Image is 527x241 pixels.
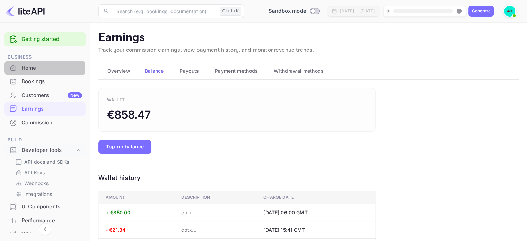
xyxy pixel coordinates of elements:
[107,106,150,123] div: €858.47
[220,7,241,16] div: Ctrl+K
[4,136,86,144] span: Build
[24,180,49,187] p: Webhooks
[386,7,463,15] span: Create your website first
[24,190,52,198] p: Integrations
[4,61,86,75] div: Home
[21,64,82,72] div: Home
[504,6,515,17] img: Alexis Tomfaya
[12,167,83,178] div: API Keys
[21,119,82,127] div: Commission
[107,67,130,75] span: Overview
[215,67,258,75] span: Payment methods
[21,92,82,100] div: Customers
[24,169,45,176] p: API Keys
[4,200,86,214] div: UI Components
[99,191,176,204] th: Amount
[472,8,490,14] div: Generate
[4,227,86,240] a: Whitelabel
[15,180,80,187] a: Webhooks
[181,227,196,233] span: cbtxn_1QgploA4FXPoRk9YQB4CePLL
[24,158,69,165] p: API docs and SDKs
[4,214,86,227] div: Performance
[176,191,258,204] th: Description
[263,226,368,233] p: [DATE] 15:41 GMT
[15,169,80,176] a: API Keys
[179,67,199,75] span: Payouts
[145,67,164,75] span: Balance
[21,35,82,43] a: Getting started
[107,97,125,103] div: Wallet
[263,209,368,216] p: [DATE] 06:00 GMT
[21,230,82,238] div: Whitelabel
[6,6,45,17] img: LiteAPI logo
[4,102,86,116] div: Earnings
[21,203,82,211] div: UI Components
[109,226,125,233] div: €21.34
[112,4,217,18] input: Search (e.g. bookings, documentation)
[4,89,86,102] a: CustomersNew
[98,173,376,182] div: Wallet history
[4,75,86,88] a: Bookings
[4,116,86,129] a: Commission
[98,31,519,45] p: Earnings
[15,158,80,165] a: API docs and SDKs
[258,191,375,204] th: Charge date
[12,189,83,199] div: Integrations
[39,223,51,235] button: Collapse navigation
[4,200,86,213] a: UI Components
[12,157,83,167] div: API docs and SDKs
[340,8,375,14] div: [DATE] — [DATE]
[4,116,86,130] div: Commission
[98,140,151,154] button: Top-up balance
[4,61,86,74] a: Home
[12,178,83,188] div: Webhooks
[106,209,130,216] span: +
[4,53,86,61] span: Business
[181,209,196,215] span: cbtxn_1RsdvSA4FXPoRk9Y1hA7864O
[98,63,519,79] div: scrollable auto tabs example
[4,32,86,46] div: Getting started
[21,217,82,225] div: Performance
[274,67,324,75] span: Withdrawal methods
[4,102,86,115] a: Earnings
[106,226,125,233] span: -
[21,78,82,86] div: Bookings
[21,146,75,154] div: Developer tools
[98,46,519,54] p: Track your commission earnings, view payment history, and monitor revenue trends.
[15,190,80,198] a: Integrations
[4,214,86,227] a: Performance
[269,7,306,15] span: Sandbox mode
[110,209,130,216] div: €850.00
[4,144,86,156] div: Developer tools
[266,7,322,15] div: Switch to Production mode
[21,105,82,113] div: Earnings
[68,92,82,98] div: New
